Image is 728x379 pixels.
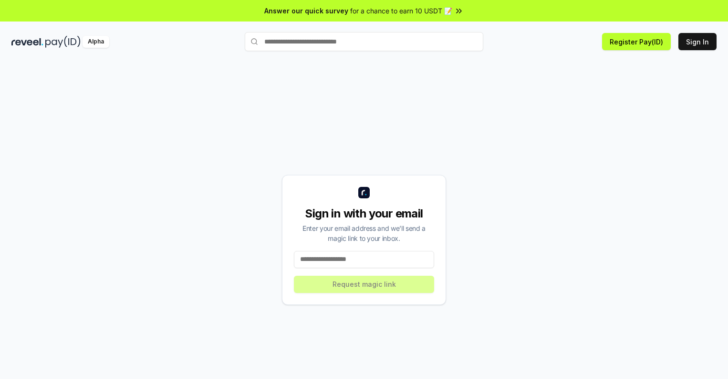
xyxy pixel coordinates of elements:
img: pay_id [45,36,81,48]
span: for a chance to earn 10 USDT 📝 [350,6,452,16]
img: logo_small [358,187,370,198]
div: Sign in with your email [294,206,434,221]
button: Sign In [678,33,717,50]
div: Alpha [83,36,109,48]
button: Register Pay(ID) [602,33,671,50]
img: reveel_dark [11,36,43,48]
span: Answer our quick survey [264,6,348,16]
div: Enter your email address and we’ll send a magic link to your inbox. [294,223,434,243]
